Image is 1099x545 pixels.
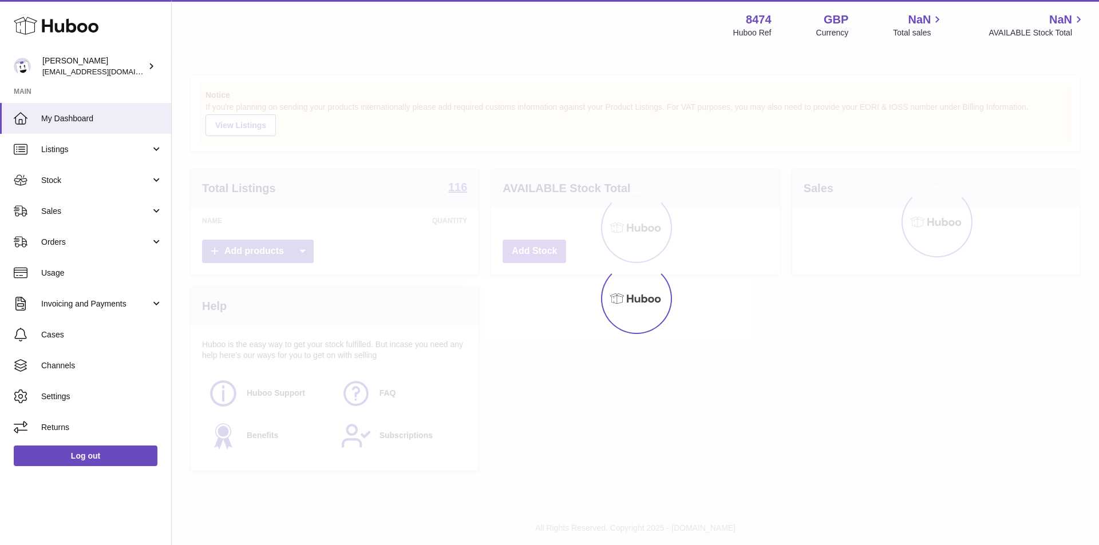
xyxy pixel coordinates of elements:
[1049,12,1072,27] span: NaN
[14,58,31,75] img: orders@neshealth.com
[908,12,931,27] span: NaN
[42,55,145,77] div: [PERSON_NAME]
[816,27,849,38] div: Currency
[41,237,151,248] span: Orders
[41,206,151,217] span: Sales
[41,144,151,155] span: Listings
[41,113,163,124] span: My Dashboard
[42,67,168,76] span: [EMAIL_ADDRESS][DOMAIN_NAME]
[989,12,1085,38] a: NaN AVAILABLE Stock Total
[41,391,163,402] span: Settings
[41,360,163,371] span: Channels
[893,12,944,38] a: NaN Total sales
[989,27,1085,38] span: AVAILABLE Stock Total
[41,422,163,433] span: Returns
[41,329,163,340] span: Cases
[746,12,772,27] strong: 8474
[893,27,944,38] span: Total sales
[41,175,151,186] span: Stock
[41,299,151,309] span: Invoicing and Payments
[14,445,157,466] a: Log out
[824,12,848,27] strong: GBP
[733,27,772,38] div: Huboo Ref
[41,268,163,279] span: Usage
